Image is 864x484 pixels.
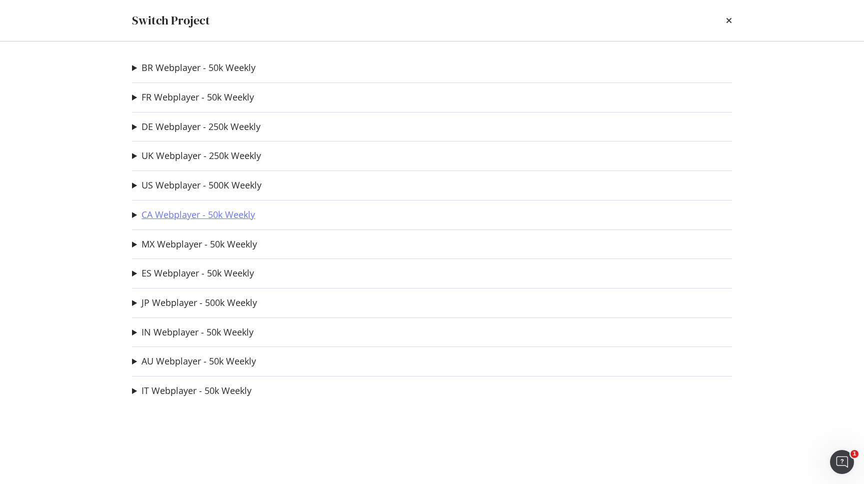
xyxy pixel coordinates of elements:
[132,326,253,339] summary: IN Webplayer - 50k Weekly
[141,268,254,278] a: ES Webplayer - 50k Weekly
[132,355,256,368] summary: AU Webplayer - 50k Weekly
[141,209,255,220] a: CA Webplayer - 50k Weekly
[132,296,257,309] summary: JP Webplayer - 500k Weekly
[132,384,251,397] summary: IT Webplayer - 50k Weekly
[132,61,255,74] summary: BR Webplayer - 50k Weekly
[132,91,254,104] summary: FR Webplayer - 50k Weekly
[132,267,254,280] summary: ES Webplayer - 50k Weekly
[132,179,261,192] summary: US Webplayer - 500K Weekly
[141,62,255,73] a: BR Webplayer - 50k Weekly
[132,120,260,133] summary: DE Webplayer - 250k Weekly
[141,239,257,249] a: MX Webplayer - 50k Weekly
[141,92,254,102] a: FR Webplayer - 50k Weekly
[141,385,251,396] a: IT Webplayer - 50k Weekly
[141,327,253,337] a: IN Webplayer - 50k Weekly
[132,12,210,29] div: Switch Project
[132,149,261,162] summary: UK Webplayer - 250k Weekly
[850,450,858,458] span: 1
[132,208,255,221] summary: CA Webplayer - 50k Weekly
[132,238,257,251] summary: MX Webplayer - 50k Weekly
[141,356,256,366] a: AU Webplayer - 50k Weekly
[830,450,854,474] iframe: Intercom live chat
[726,12,732,29] div: times
[141,180,261,190] a: US Webplayer - 500K Weekly
[141,121,260,132] a: DE Webplayer - 250k Weekly
[141,150,261,161] a: UK Webplayer - 250k Weekly
[141,297,257,308] a: JP Webplayer - 500k Weekly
